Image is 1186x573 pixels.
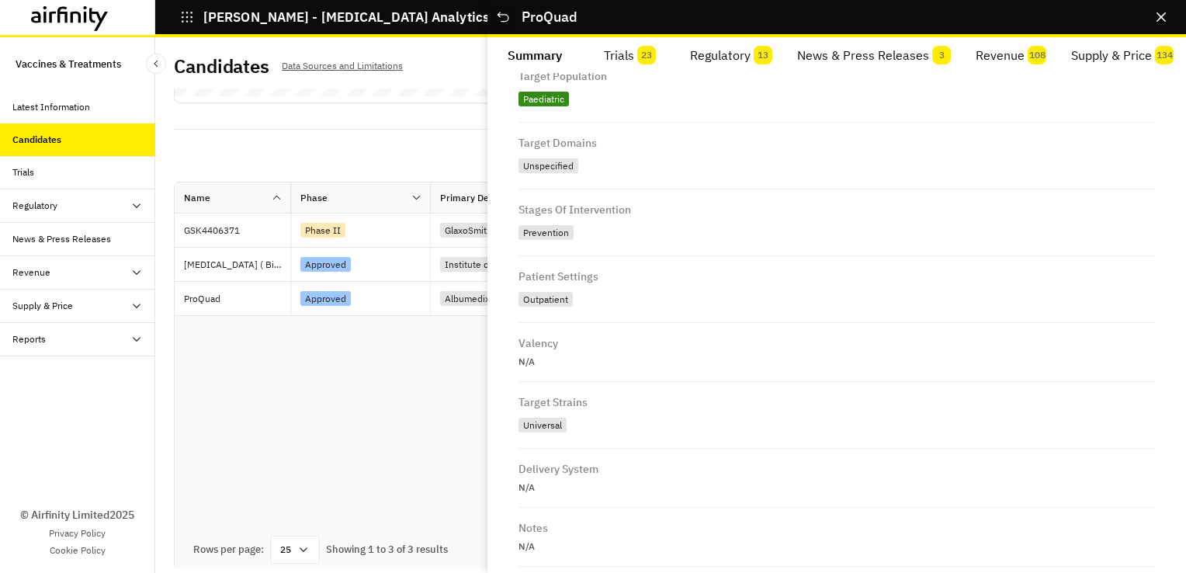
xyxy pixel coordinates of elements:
[487,37,583,75] button: Summary
[518,225,574,240] div: Prevention
[12,100,90,114] div: Latest Information
[518,288,1155,310] div: Outpatient
[440,291,494,306] div: Albumedix
[440,191,526,205] div: Primary Developers
[20,507,134,523] p: © Airfinity Limited 2025
[203,10,489,24] p: [PERSON_NAME] - [MEDICAL_DATA] Analytics
[1155,46,1174,64] span: 134
[12,266,50,280] div: Revenue
[518,68,607,82] div: Target Population
[300,223,345,238] div: Phase II
[300,191,328,205] div: Phase
[963,37,1059,75] button: Revenue
[326,542,448,557] div: Showing 1 to 3 of 3 results
[180,4,489,30] button: [PERSON_NAME] - [MEDICAL_DATA] Analytics
[518,540,1155,554] p: N/A
[440,223,545,238] div: GlaxoSmithKline (GSK)
[518,520,548,533] div: Notes
[518,155,1155,176] div: Unspecified
[193,542,264,557] div: Rows per page:
[300,291,351,306] div: Approved
[12,232,111,246] div: News & Press Releases
[12,199,57,213] div: Regulatory
[12,165,34,179] div: Trials
[518,92,569,106] div: Paediatric
[16,50,121,78] p: Vaccines & Treatments
[785,37,963,75] button: News & Press Releases
[12,299,73,313] div: Supply & Price
[184,291,290,307] p: ProQuad
[518,158,578,173] div: Unspecified
[440,257,888,272] div: Institute of Technology on Immunobiologicals (Bio-Manguinhos), [PERSON_NAME] Foundation (Fiocruz)
[518,481,1155,495] p: N/A
[300,257,351,272] div: Approved
[50,543,106,557] a: Cookie Policy
[12,133,61,147] div: Candidates
[637,46,656,64] span: 23
[518,355,1155,369] p: N/A
[518,292,573,307] div: Outpatient
[12,332,46,346] div: Reports
[518,221,1155,243] div: Prevention
[518,418,567,432] div: Universal
[518,461,598,474] div: Delivery System
[518,335,558,349] div: Valency
[282,57,403,75] p: Data Sources and Limitations
[146,54,166,74] button: Close Sidebar
[49,526,106,540] a: Privacy Policy
[518,414,1155,436] div: Universal
[184,257,290,273] p: [MEDICAL_DATA] ( Bio-Manguinhos)
[754,46,772,64] span: 13
[270,536,320,564] div: 25
[174,55,269,78] h2: Candidates
[518,88,1155,109] div: Paediatric
[518,202,631,215] div: Stages of Intervention
[518,135,597,148] div: Target Domains
[518,394,588,408] div: Target Strains
[518,269,598,282] div: Patient Settings
[1059,37,1186,75] button: Supply & Price
[678,37,785,75] button: Regulatory
[932,46,951,64] span: 3
[184,223,290,238] p: GSK4406371
[1028,46,1046,64] span: 108
[583,37,678,75] button: Trials
[184,191,210,205] div: Name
